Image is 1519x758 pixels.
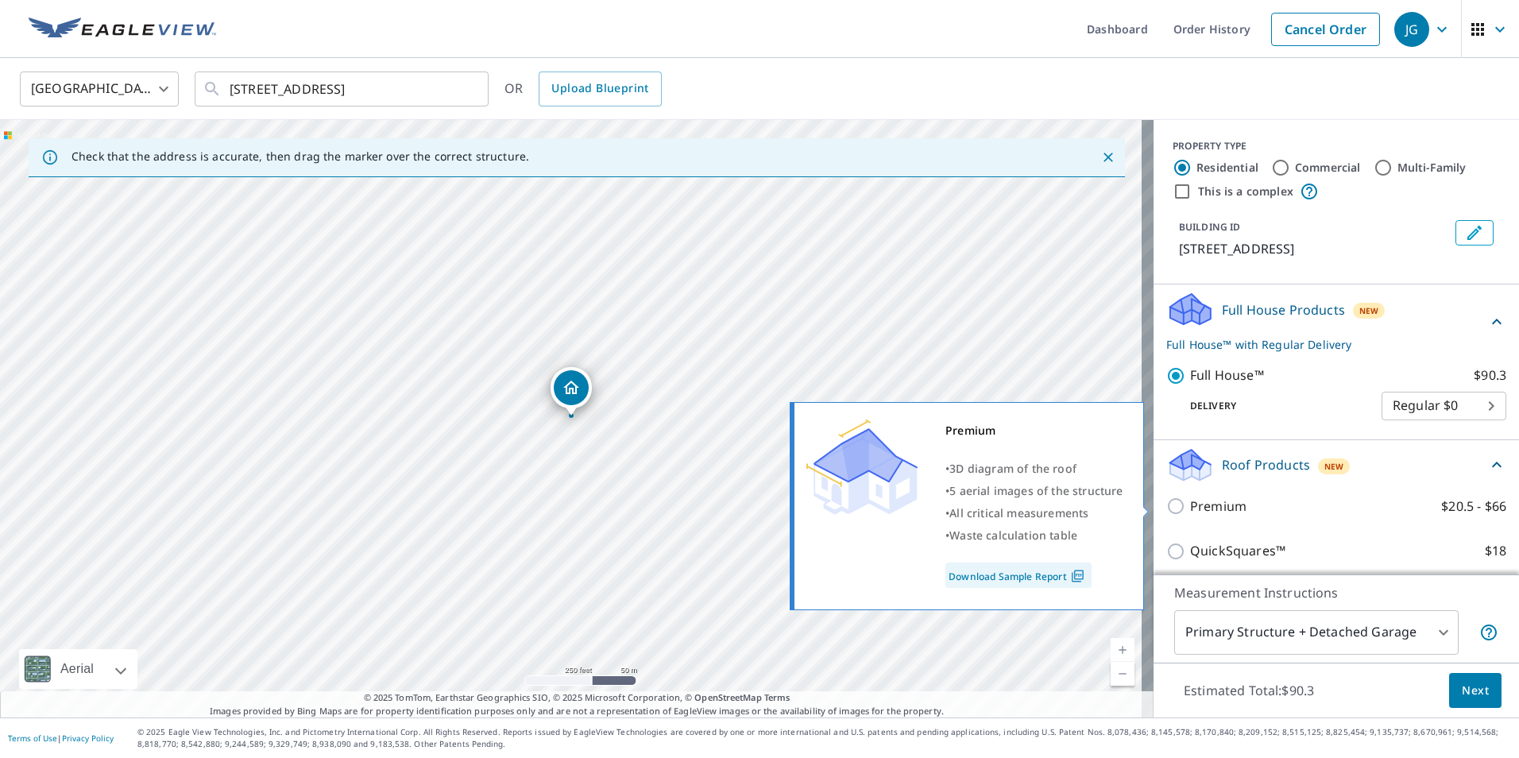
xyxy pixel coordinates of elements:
[1198,184,1293,199] label: This is a complex
[945,480,1123,502] div: •
[1174,583,1498,602] p: Measurement Instructions
[551,79,648,99] span: Upload Blueprint
[1397,160,1467,176] label: Multi-Family
[1179,220,1240,234] p: BUILDING ID
[949,483,1123,498] span: 5 aerial images of the structure
[230,67,456,111] input: Search by address or latitude-longitude
[1324,460,1344,473] span: New
[504,72,662,106] div: OR
[945,458,1123,480] div: •
[1455,220,1494,246] button: Edit building 1
[29,17,216,41] img: EV Logo
[949,505,1088,520] span: All critical measurements
[1474,365,1506,385] p: $90.3
[1196,160,1258,176] label: Residential
[72,149,529,164] p: Check that the address is accurate, then drag the marker over the correct structure.
[1190,497,1247,516] p: Premium
[8,733,114,743] p: |
[1222,300,1345,319] p: Full House Products
[20,67,179,111] div: [GEOGRAPHIC_DATA]
[1171,673,1327,708] p: Estimated Total: $90.3
[945,502,1123,524] div: •
[1295,160,1361,176] label: Commercial
[1441,497,1506,516] p: $20.5 - $66
[364,691,790,705] span: © 2025 TomTom, Earthstar Geographics SIO, © 2025 Microsoft Corporation, ©
[764,691,790,703] a: Terms
[56,649,99,689] div: Aerial
[1173,139,1500,153] div: PROPERTY TYPE
[1111,662,1134,686] a: Current Level 17, Zoom Out
[1190,365,1264,385] p: Full House™
[1485,541,1506,561] p: $18
[551,367,592,416] div: Dropped pin, building 1, Residential property, 342 Plum Rd Mohrsville, PA 19541
[1222,455,1310,474] p: Roof Products
[137,726,1511,750] p: © 2025 Eagle View Technologies, Inc. and Pictometry International Corp. All Rights Reserved. Repo...
[539,72,661,106] a: Upload Blueprint
[1382,384,1506,428] div: Regular $0
[1111,638,1134,662] a: Current Level 17, Zoom In
[945,563,1092,588] a: Download Sample Report
[1166,399,1382,413] p: Delivery
[8,733,57,744] a: Terms of Use
[19,649,137,689] div: Aerial
[949,528,1077,543] span: Waste calculation table
[694,691,761,703] a: OpenStreetMap
[1179,239,1449,258] p: [STREET_ADDRESS]
[1174,610,1459,655] div: Primary Structure + Detached Garage
[1479,623,1498,642] span: Your report will include the primary structure and a detached garage if one exists.
[806,420,918,515] img: Premium
[1166,336,1487,353] p: Full House™ with Regular Delivery
[1190,541,1285,561] p: QuickSquares™
[1166,447,1506,484] div: Roof ProductsNew
[1098,147,1119,168] button: Close
[1271,13,1380,46] a: Cancel Order
[1462,681,1489,701] span: Next
[1067,569,1088,583] img: Pdf Icon
[1394,12,1429,47] div: JG
[945,524,1123,547] div: •
[1359,304,1379,317] span: New
[945,420,1123,442] div: Premium
[1166,291,1506,353] div: Full House ProductsNewFull House™ with Regular Delivery
[62,733,114,744] a: Privacy Policy
[949,461,1076,476] span: 3D diagram of the roof
[1449,673,1502,709] button: Next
